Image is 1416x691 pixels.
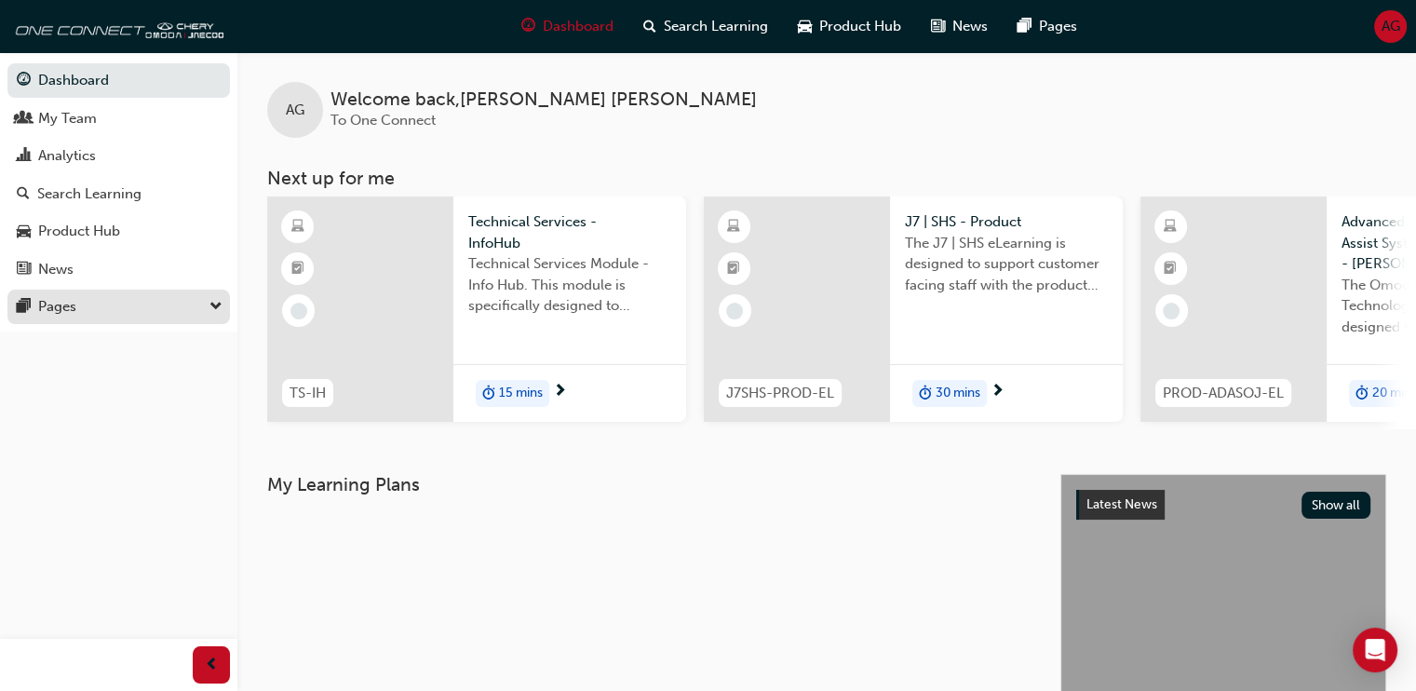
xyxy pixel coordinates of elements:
[1039,16,1077,37] span: Pages
[17,186,30,203] span: search-icon
[38,145,96,167] div: Analytics
[7,290,230,324] button: Pages
[905,233,1108,296] span: The J7 | SHS eLearning is designed to support customer facing staff with the product and sales in...
[1086,496,1157,512] span: Latest News
[17,224,31,240] span: car-icon
[330,89,757,111] span: Welcome back , [PERSON_NAME] [PERSON_NAME]
[468,253,671,317] span: Technical Services Module - Info Hub. This module is specifically designed to address the require...
[1164,215,1177,239] span: learningResourceType_ELEARNING-icon
[7,177,230,211] a: Search Learning
[205,654,219,677] span: prev-icon
[330,112,436,129] span: To One Connect
[1355,382,1369,406] span: duration-icon
[819,16,901,37] span: Product Hub
[38,221,120,242] div: Product Hub
[1163,303,1180,319] span: learningRecordVerb_NONE-icon
[506,7,628,46] a: guage-iconDashboard
[37,183,142,205] div: Search Learning
[1076,490,1370,520] a: Latest NewsShow all
[7,60,230,290] button: DashboardMy TeamAnalyticsSearch LearningProduct HubNews
[643,15,656,38] span: search-icon
[7,252,230,287] a: News
[727,215,740,239] span: learningResourceType_ELEARNING-icon
[290,303,307,319] span: learningRecordVerb_NONE-icon
[905,211,1108,233] span: J7 | SHS - Product
[7,139,230,173] a: Analytics
[726,383,834,404] span: J7SHS-PROD-EL
[17,148,31,165] span: chart-icon
[468,211,671,253] span: Technical Services - InfoHub
[1018,15,1032,38] span: pages-icon
[628,7,783,46] a: search-iconSearch Learning
[286,100,304,121] span: AG
[543,16,614,37] span: Dashboard
[237,168,1416,189] h3: Next up for me
[267,474,1031,495] h3: My Learning Plans
[17,73,31,89] span: guage-icon
[936,383,980,404] span: 30 mins
[7,214,230,249] a: Product Hub
[798,15,812,38] span: car-icon
[38,259,74,280] div: News
[931,15,945,38] span: news-icon
[7,63,230,98] a: Dashboard
[7,102,230,136] a: My Team
[919,382,932,406] span: duration-icon
[783,7,916,46] a: car-iconProduct Hub
[726,303,743,319] span: learningRecordVerb_NONE-icon
[499,383,543,404] span: 15 mins
[553,384,567,400] span: next-icon
[1164,257,1177,281] span: booktick-icon
[291,257,304,281] span: booktick-icon
[17,299,31,316] span: pages-icon
[727,257,740,281] span: booktick-icon
[209,295,223,319] span: down-icon
[291,215,304,239] span: learningResourceType_ELEARNING-icon
[664,16,768,37] span: Search Learning
[916,7,1003,46] a: news-iconNews
[1374,10,1407,43] button: AG
[9,7,223,45] img: oneconnect
[1382,16,1400,37] span: AG
[1163,383,1284,404] span: PROD-ADASOJ-EL
[290,383,326,404] span: TS-IH
[482,382,495,406] span: duration-icon
[1353,628,1397,672] div: Open Intercom Messenger
[521,15,535,38] span: guage-icon
[1003,7,1092,46] a: pages-iconPages
[38,108,97,129] div: My Team
[952,16,988,37] span: News
[704,196,1123,422] a: J7SHS-PROD-ELJ7 | SHS - ProductThe J7 | SHS eLearning is designed to support customer facing staf...
[38,296,76,318] div: Pages
[991,384,1005,400] span: next-icon
[267,196,686,422] a: TS-IHTechnical Services - InfoHubTechnical Services Module - Info Hub. This module is specificall...
[1301,492,1371,519] button: Show all
[17,262,31,278] span: news-icon
[17,111,31,128] span: people-icon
